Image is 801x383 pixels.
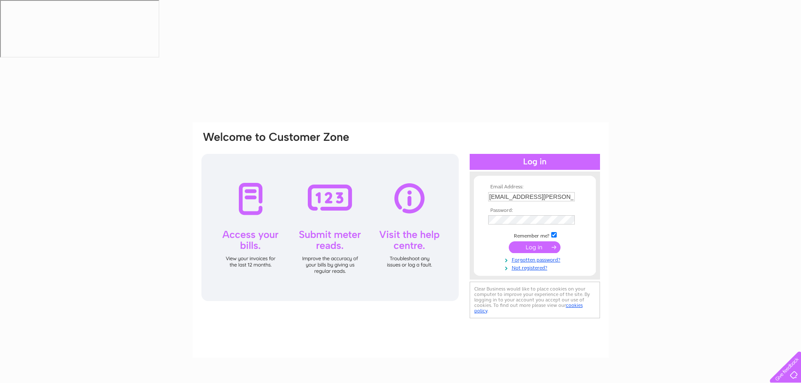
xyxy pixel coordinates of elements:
td: Remember me? [486,231,584,239]
a: cookies policy [474,302,583,314]
div: Clear Business would like to place cookies on your computer to improve your experience of the sit... [470,282,600,318]
input: Submit [509,241,560,253]
th: Password: [486,208,584,214]
th: Email Address: [486,184,584,190]
a: Not registered? [488,263,584,271]
a: Forgotten password? [488,255,584,263]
